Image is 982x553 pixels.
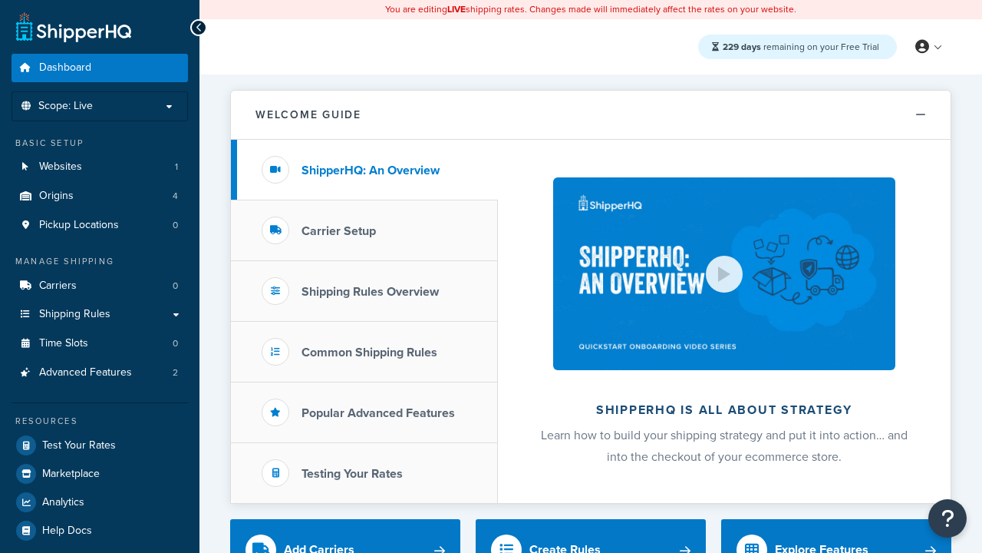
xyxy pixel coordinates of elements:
[12,137,188,150] div: Basic Setup
[12,488,188,516] a: Analytics
[39,161,82,174] span: Websites
[12,329,188,358] li: Time Slots
[255,109,361,121] h2: Welcome Guide
[173,337,178,350] span: 0
[302,467,403,481] h3: Testing Your Rates
[39,337,88,350] span: Time Slots
[302,346,437,359] h3: Common Shipping Rules
[12,211,188,240] a: Pickup Locations0
[302,164,440,177] h3: ShipperHQ: An Overview
[39,308,110,321] span: Shipping Rules
[39,61,91,75] span: Dashboard
[12,329,188,358] a: Time Slots0
[12,211,188,240] li: Pickup Locations
[447,2,466,16] b: LIVE
[12,153,188,181] a: Websites1
[42,496,84,509] span: Analytics
[39,219,119,232] span: Pickup Locations
[12,432,188,459] a: Test Your Rates
[12,359,188,387] li: Advanced Features
[12,272,188,300] a: Carriers0
[12,255,188,268] div: Manage Shipping
[12,182,188,210] li: Origins
[12,153,188,181] li: Websites
[12,54,188,82] a: Dashboard
[173,219,178,232] span: 0
[173,280,178,293] span: 0
[302,285,439,299] h3: Shipping Rules Overview
[12,272,188,300] li: Carriers
[723,40,761,54] strong: 229 days
[541,426,908,465] span: Learn how to build your shipping strategy and put it into action… and into the checkout of your e...
[42,525,92,538] span: Help Docs
[723,40,879,54] span: remaining on your Free Trial
[12,460,188,488] a: Marketplace
[12,517,188,545] a: Help Docs
[539,403,910,417] h2: ShipperHQ is all about strategy
[42,439,116,452] span: Test Your Rates
[928,499,967,538] button: Open Resource Center
[12,300,188,329] a: Shipping Rules
[12,359,188,387] a: Advanced Features2
[39,366,132,379] span: Advanced Features
[175,161,178,174] span: 1
[12,182,188,210] a: Origins4
[39,190,74,203] span: Origins
[42,468,100,481] span: Marketplace
[302,406,455,420] h3: Popular Advanced Features
[553,177,895,370] img: ShipperHQ is all about strategy
[173,366,178,379] span: 2
[173,190,178,203] span: 4
[12,415,188,428] div: Resources
[302,224,376,238] h3: Carrier Setup
[39,280,77,293] span: Carriers
[38,100,93,113] span: Scope: Live
[231,91,951,140] button: Welcome Guide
